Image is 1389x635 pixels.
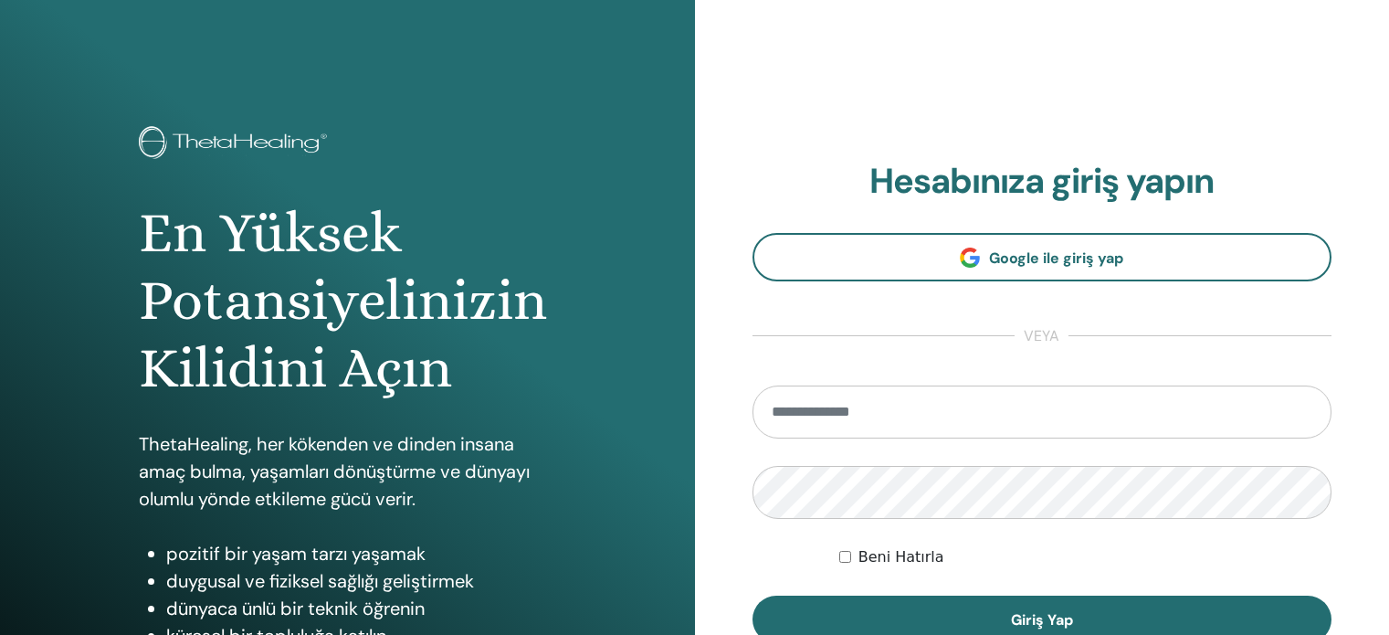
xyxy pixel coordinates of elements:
[989,249,1123,268] span: Google ile giriş yap
[839,546,1331,568] div: Keep me authenticated indefinitely or until I manually logout
[166,540,556,567] li: pozitif bir yaşam tarzı yaşamak
[1011,610,1073,630] span: Giriş Yap
[752,233,1332,281] a: Google ile giriş yap
[1015,325,1068,347] span: veya
[752,161,1332,203] h2: Hesabınıza giriş yapın
[166,567,556,595] li: duygusal ve fiziksel sağlığı geliştirmek
[166,595,556,622] li: dünyaca ünlü bir teknik öğrenin
[139,199,556,403] h1: En Yüksek Potansiyelinizin Kilidini Açın
[858,546,944,568] label: Beni Hatırla
[139,430,556,513] p: ThetaHealing, her kökenden ve dinden insana amaç bulma, yaşamları dönüştürme ve dünyayı olumlu yö...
